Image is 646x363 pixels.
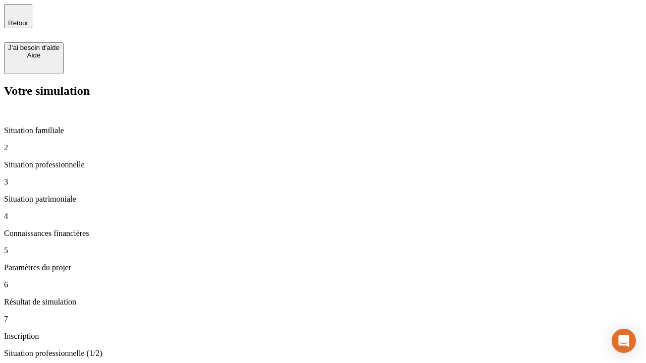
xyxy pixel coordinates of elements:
p: Résultat de simulation [4,297,642,307]
p: 4 [4,212,642,221]
p: Connaissances financières [4,229,642,238]
p: 6 [4,280,642,289]
div: J’ai besoin d'aide [8,44,60,51]
button: J’ai besoin d'aideAide [4,42,64,74]
p: Situation professionnelle [4,160,642,169]
p: Situation familiale [4,126,642,135]
p: 2 [4,143,642,152]
div: Open Intercom Messenger [612,329,636,353]
p: 3 [4,177,642,187]
div: Aide [8,51,60,59]
p: 5 [4,246,642,255]
button: Retour [4,4,32,28]
p: 7 [4,315,642,324]
span: Retour [8,19,28,27]
h2: Votre simulation [4,84,642,98]
p: Situation professionnelle (1/2) [4,349,642,358]
p: Situation patrimoniale [4,195,642,204]
p: Inscription [4,332,642,341]
p: Paramètres du projet [4,263,642,272]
